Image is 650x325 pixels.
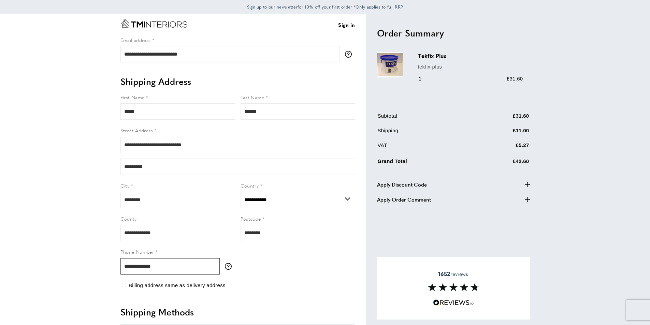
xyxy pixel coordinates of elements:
[507,76,523,82] span: £31.60
[225,263,235,270] button: More information
[120,248,154,255] span: Phone Number
[120,75,355,88] h2: Shipping Address
[129,282,226,288] span: Billing address same as delivery address
[418,52,523,60] h3: Tekfix Plus
[433,299,474,306] img: Reviews.io 5 stars
[241,215,261,222] span: Postcode
[378,156,475,171] td: Grand Total
[345,51,355,58] button: More information
[438,270,468,277] span: reviews
[418,75,431,83] div: 1
[120,94,145,101] span: First Name
[120,19,187,28] a: Go to Home page
[120,306,355,318] h2: Shipping Methods
[378,127,475,140] td: Shipping
[120,182,130,189] span: City
[120,36,151,43] span: Email address
[122,283,126,287] input: Billing address same as delivery address
[475,127,529,140] td: £11.00
[378,141,475,154] td: VAT
[120,215,137,222] span: County
[120,127,153,134] span: Street Address
[247,4,403,10] span: for 10% off your first order *Only applies to full RRP
[241,94,264,101] span: Last Name
[338,21,355,29] a: Sign in
[247,3,298,10] a: Sign up to our newsletter
[475,112,529,125] td: £31.60
[428,283,479,291] img: Reviews section
[241,182,259,189] span: Country
[475,156,529,171] td: £42.60
[418,63,523,71] p: tekfix-plus
[377,195,431,204] span: Apply Order Comment
[377,27,530,39] h2: Order Summary
[247,4,298,10] span: Sign up to our newsletter
[377,180,427,189] span: Apply Discount Code
[378,112,475,125] td: Subtotal
[475,141,529,154] td: £5.27
[377,52,403,77] img: Tekfix Plus
[438,270,450,278] strong: 1652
